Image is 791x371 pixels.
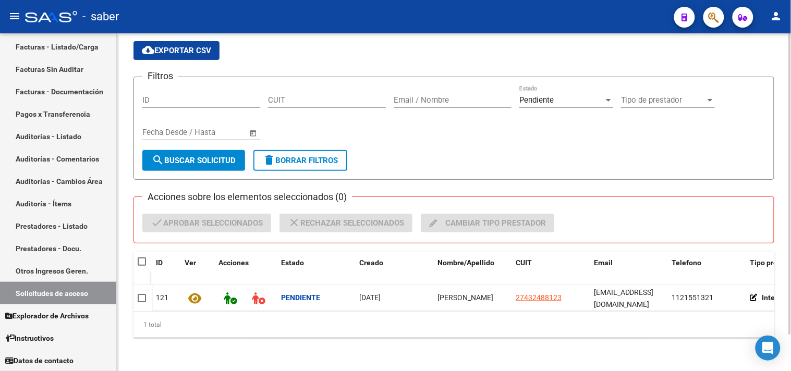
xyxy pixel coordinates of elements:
[142,128,176,137] input: Start date
[437,258,494,267] span: Nombre/Apellido
[133,312,774,338] div: 1 total
[429,214,546,232] span: Cambiar tipo prestador
[355,252,433,286] datatable-header-cell: Creado
[277,252,355,286] datatable-header-cell: Estado
[253,150,347,171] button: Borrar Filtros
[180,252,214,286] datatable-header-cell: Ver
[5,332,54,344] span: Instructivos
[142,69,178,83] h3: Filtros
[519,95,554,105] span: Pendiente
[433,252,512,286] datatable-header-cell: Nombre/Apellido
[152,252,180,286] datatable-header-cell: ID
[770,10,783,22] mat-icon: person
[263,154,275,166] mat-icon: delete
[263,156,338,165] span: Borrar Filtros
[151,214,263,232] span: Aprobar seleccionados
[668,252,746,286] datatable-header-cell: Telefono
[288,216,300,229] mat-icon: close
[5,355,74,366] span: Datos de contacto
[185,258,196,267] span: Ver
[621,95,705,105] span: Tipo de prestador
[594,288,654,308] span: valenhernandez022@gmail.com
[156,258,163,267] span: ID
[359,258,383,267] span: Creado
[672,258,702,267] span: Telefono
[288,214,404,232] span: Rechazar seleccionados
[156,293,168,302] span: 121
[133,41,220,60] button: Exportar CSV
[8,10,21,22] mat-icon: menu
[594,258,613,267] span: Email
[142,44,154,56] mat-icon: cloud_download
[142,190,352,204] h3: Acciones sobre los elementos seleccionados (0)
[218,258,249,267] span: Acciones
[82,5,119,28] span: - saber
[142,46,211,55] span: Exportar CSV
[142,150,245,171] button: Buscar solicitud
[142,214,271,232] button: Aprobar seleccionados
[214,252,277,286] datatable-header-cell: Acciones
[359,293,381,302] span: [DATE]
[152,156,236,165] span: Buscar solicitud
[281,258,304,267] span: Estado
[248,127,260,139] button: Open calendar
[279,214,412,232] button: Rechazar seleccionados
[437,293,493,302] span: Valentina Hernandez
[672,293,714,302] span: 1121551321
[421,214,554,232] button: Cambiar tipo prestador
[516,293,562,302] span: 27432488123
[512,252,590,286] datatable-header-cell: CUIT
[5,310,89,321] span: Explorador de Archivos
[152,154,164,166] mat-icon: search
[516,258,532,267] span: CUIT
[590,252,668,286] datatable-header-cell: Email
[756,336,781,361] div: Open Intercom Messenger
[151,216,163,229] mat-icon: check
[281,293,320,302] strong: Pendiente
[186,128,236,137] input: End date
